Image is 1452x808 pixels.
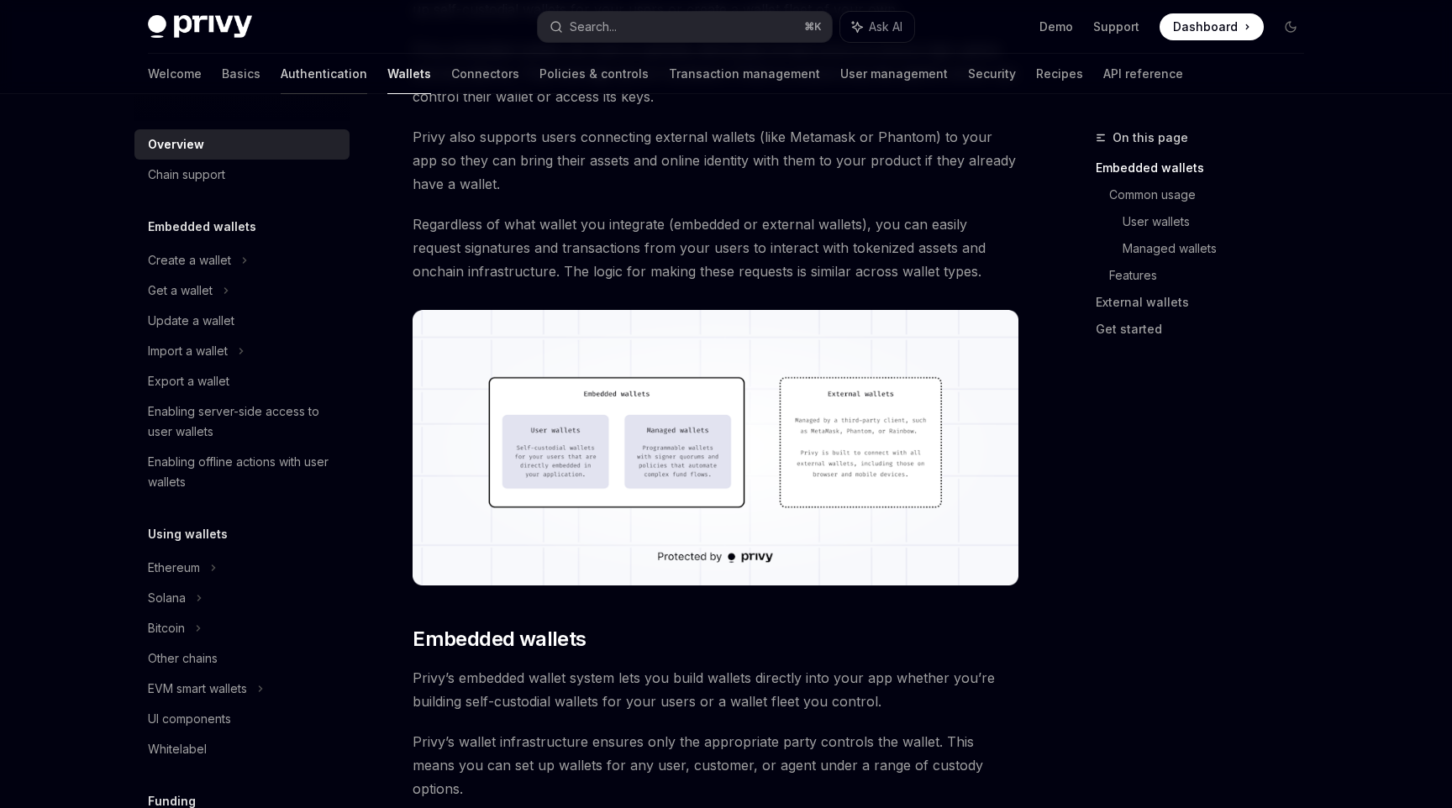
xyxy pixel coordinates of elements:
[1160,13,1264,40] a: Dashboard
[413,125,1018,196] span: Privy also supports users connecting external wallets (like Metamask or Phantom) to your app so t...
[148,558,200,578] div: Ethereum
[148,709,231,729] div: UI components
[148,618,185,638] div: Bitcoin
[413,310,1018,585] img: images/walletoverview.png
[1173,18,1238,35] span: Dashboard
[413,730,1018,800] span: Privy’s wallet infrastructure ensures only the appropriate party controls the wallet. This means ...
[570,17,617,37] div: Search...
[804,20,822,34] span: ⌘ K
[148,648,218,669] div: Other chains
[148,452,339,492] div: Enabling offline actions with user wallets
[148,15,252,39] img: dark logo
[1096,289,1318,316] a: External wallets
[539,54,649,94] a: Policies & controls
[413,626,586,653] span: Embedded wallets
[1039,18,1073,35] a: Demo
[840,54,948,94] a: User management
[1109,262,1318,289] a: Features
[222,54,260,94] a: Basics
[413,666,1018,713] span: Privy’s embedded wallet system lets you build wallets directly into your app whether you’re build...
[1093,18,1139,35] a: Support
[1113,128,1188,148] span: On this page
[413,212,1018,283] span: Regardless of what wallet you integrate (embedded or external wallets), you can easily request si...
[148,54,202,94] a: Welcome
[148,217,256,237] h5: Embedded wallets
[148,588,186,608] div: Solana
[451,54,519,94] a: Connectors
[387,54,431,94] a: Wallets
[538,12,832,42] button: Search...⌘K
[148,134,204,155] div: Overview
[669,54,820,94] a: Transaction management
[1096,155,1318,181] a: Embedded wallets
[281,54,367,94] a: Authentication
[134,704,350,734] a: UI components
[148,371,229,391] div: Export a wallet
[1123,235,1318,262] a: Managed wallets
[1123,208,1318,235] a: User wallets
[134,734,350,764] a: Whitelabel
[1096,316,1318,343] a: Get started
[134,643,350,674] a: Other chains
[148,739,207,759] div: Whitelabel
[134,306,350,336] a: Update a wallet
[869,18,902,35] span: Ask AI
[1277,13,1304,40] button: Toggle dark mode
[148,679,247,699] div: EVM smart wallets
[148,281,213,301] div: Get a wallet
[134,160,350,190] a: Chain support
[1109,181,1318,208] a: Common usage
[148,401,339,442] div: Enabling server-side access to user wallets
[148,341,228,361] div: Import a wallet
[148,250,231,270] div: Create a wallet
[148,165,225,185] div: Chain support
[1036,54,1083,94] a: Recipes
[968,54,1016,94] a: Security
[134,129,350,160] a: Overview
[134,366,350,396] a: Export a wallet
[148,524,228,544] h5: Using wallets
[1103,54,1183,94] a: API reference
[148,311,234,331] div: Update a wallet
[134,447,350,497] a: Enabling offline actions with user wallets
[134,396,350,447] a: Enabling server-side access to user wallets
[840,12,914,42] button: Ask AI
